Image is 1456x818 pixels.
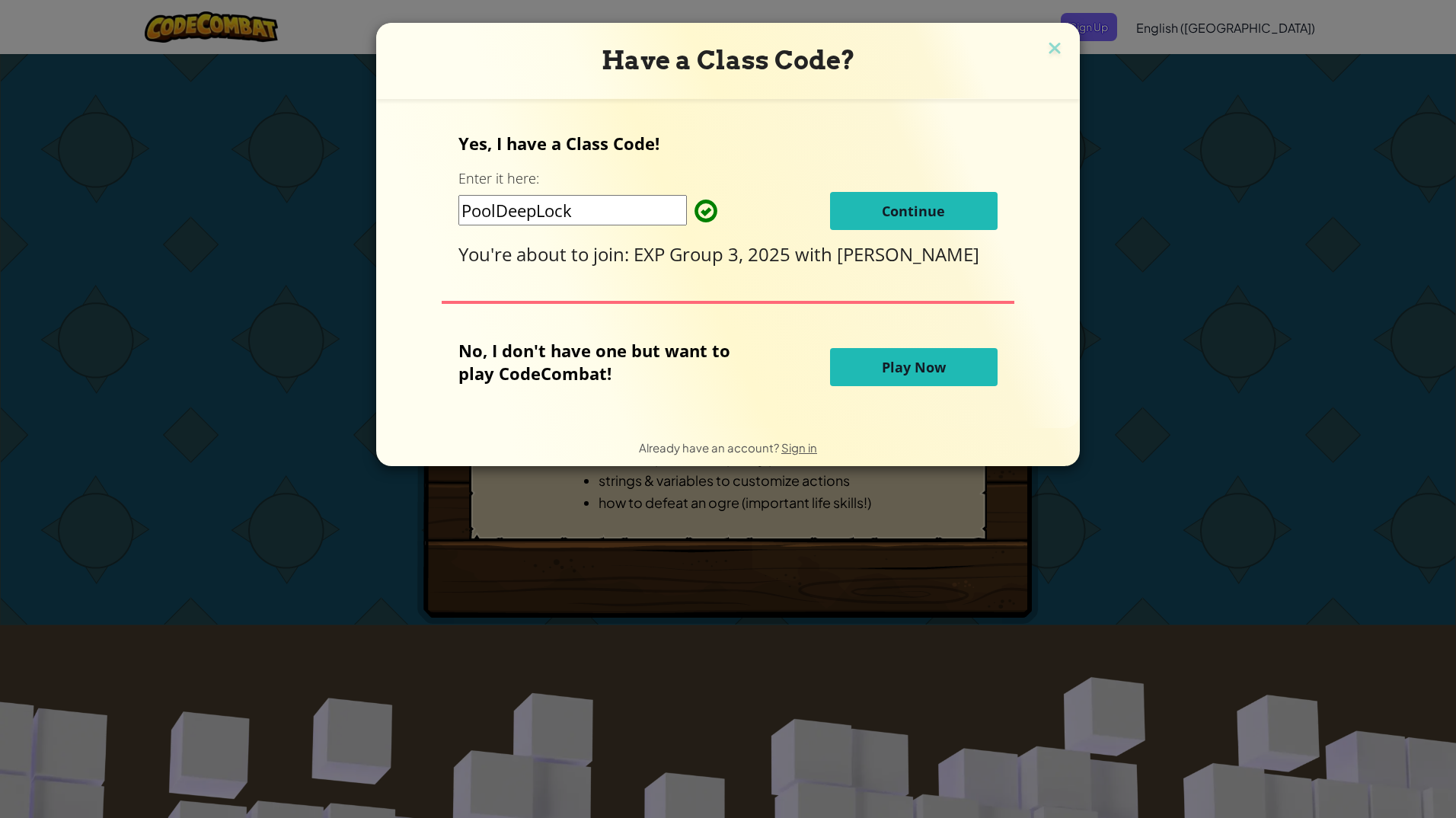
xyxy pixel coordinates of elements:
span: with [795,241,837,267]
label: Enter it here: [458,169,539,188]
p: No, I don't have one but want to play CodeCombat! [458,339,753,385]
p: Yes, I have a Class Code! [458,132,997,155]
a: Sign in [781,440,817,455]
span: Continue [882,202,945,220]
span: You're about to join: [458,241,634,267]
span: Already have an account? [639,440,781,455]
button: Continue [830,192,998,230]
button: Play Now [830,348,998,386]
span: Play Now [882,358,946,376]
span: [PERSON_NAME] [837,241,979,267]
span: Have a Class Code? [602,45,855,75]
img: close icon [1045,38,1065,61]
span: EXP Group 3, 2025 [634,241,795,267]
